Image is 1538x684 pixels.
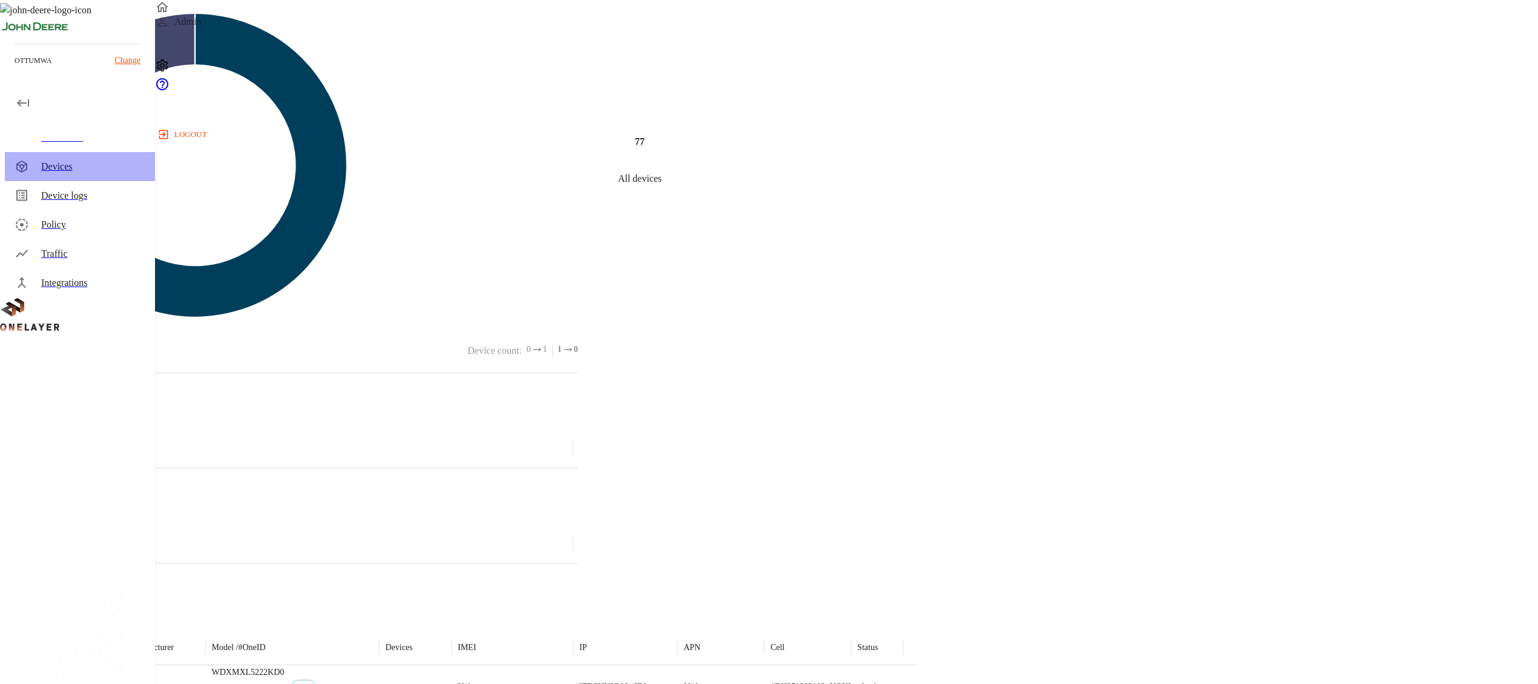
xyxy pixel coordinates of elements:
p: IMEI [458,642,476,654]
p: Admin [174,15,201,29]
span: 0 [527,344,531,356]
span: Support Portal [155,83,170,93]
span: 0 [574,344,578,356]
p: Model / [212,642,266,654]
p: All devices [618,171,661,186]
span: # OneID [238,643,265,652]
div: Devices [385,643,412,652]
span: 1 [558,344,562,356]
p: Cell [770,642,784,654]
p: APN [684,642,701,654]
a: onelayer-support [155,83,170,93]
span: 1 [543,344,547,356]
p: Device count : [467,344,521,358]
p: WDXMXL5222KD0 [212,666,285,679]
p: Status [857,642,878,654]
button: logout [155,125,211,144]
p: IP [579,642,587,654]
a: logout [155,125,1538,144]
